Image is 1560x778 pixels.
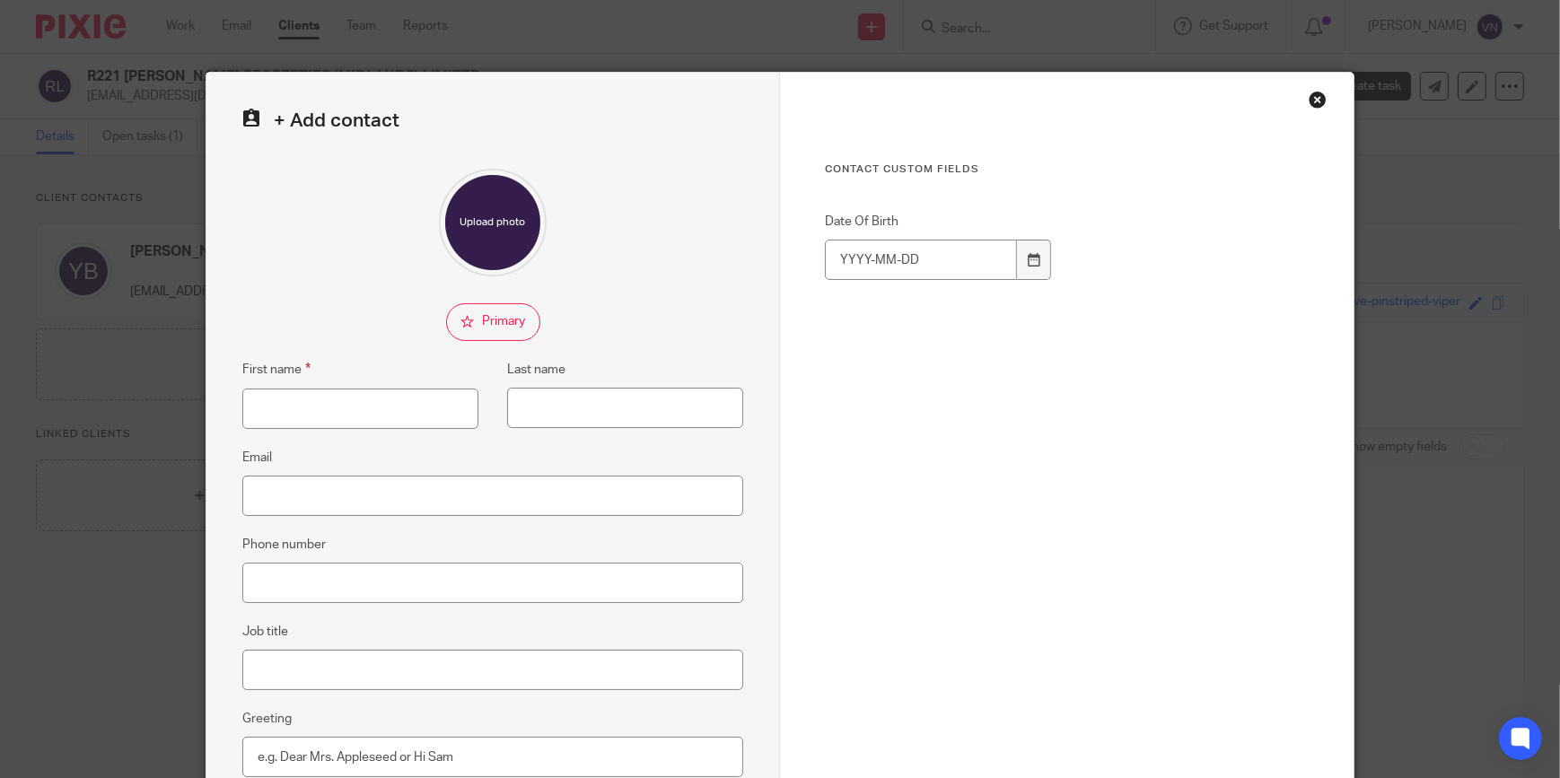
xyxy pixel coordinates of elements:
label: Last name [507,361,565,379]
div: Close this dialog window [1309,91,1327,109]
label: First name [242,359,311,380]
input: e.g. Dear Mrs. Appleseed or Hi Sam [242,737,743,777]
label: Job title [242,623,288,641]
label: Date Of Birth [825,213,1053,231]
input: YYYY-MM-DD [825,240,1017,280]
label: Email [242,449,272,467]
label: Phone number [242,536,326,554]
label: Greeting [242,710,292,728]
h3: Contact Custom fields [825,162,1309,177]
h2: + Add contact [242,109,743,133]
